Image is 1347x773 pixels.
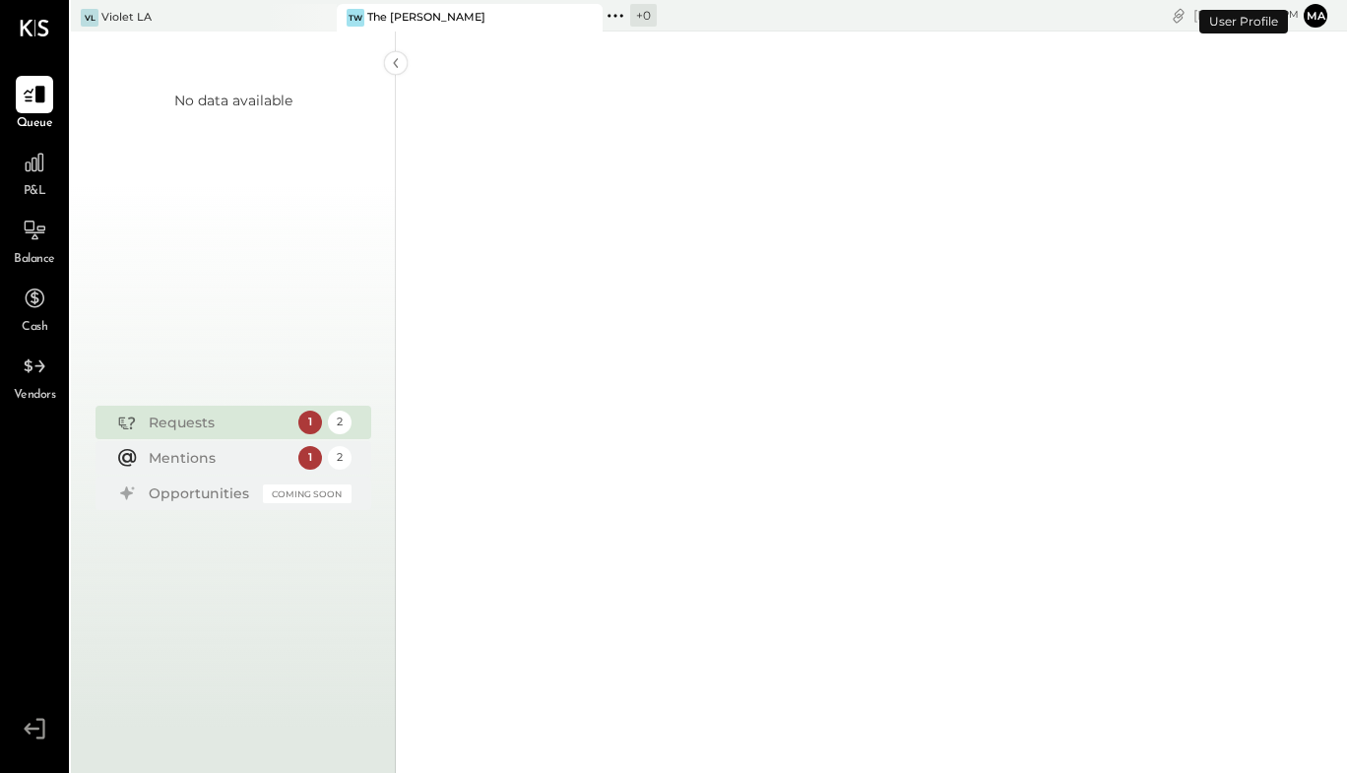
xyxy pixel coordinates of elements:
[1304,4,1327,28] button: Ma
[24,183,46,201] span: P&L
[81,9,98,27] div: VL
[328,411,352,434] div: 2
[1169,5,1188,26] div: copy link
[347,9,364,27] div: TW
[17,115,53,133] span: Queue
[1,76,68,133] a: Queue
[328,446,352,470] div: 2
[1,212,68,269] a: Balance
[367,10,485,26] div: The [PERSON_NAME]
[101,10,152,26] div: Violet LA
[14,387,56,405] span: Vendors
[1240,6,1279,25] span: 12 : 42
[1,144,68,201] a: P&L
[14,251,55,269] span: Balance
[174,91,292,110] div: No data available
[1193,6,1299,25] div: [DATE]
[1,348,68,405] a: Vendors
[149,483,253,503] div: Opportunities
[1199,10,1288,33] div: User Profile
[630,4,657,27] div: + 0
[263,484,352,503] div: Coming Soon
[1282,8,1299,22] span: pm
[22,319,47,337] span: Cash
[298,446,322,470] div: 1
[1,280,68,337] a: Cash
[149,413,289,432] div: Requests
[149,448,289,468] div: Mentions
[298,411,322,434] div: 1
